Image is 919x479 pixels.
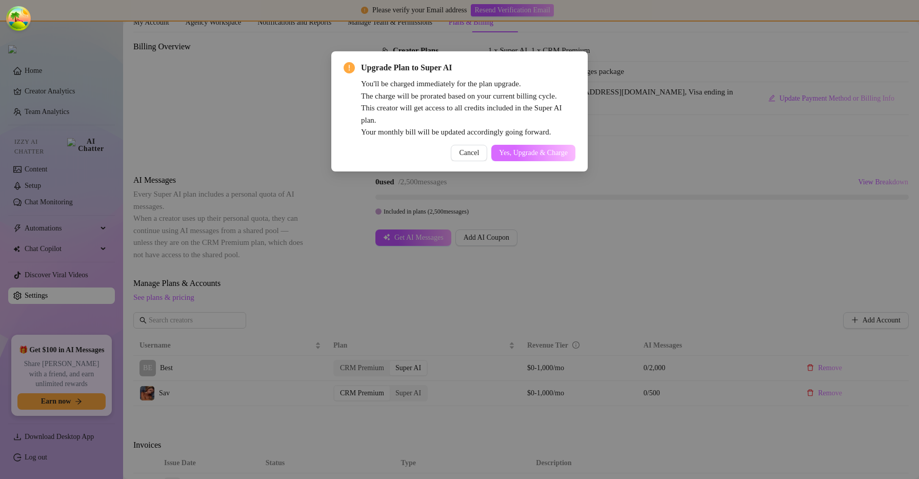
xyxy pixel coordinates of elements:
[361,62,575,74] span: Upgrade Plan to Super AI
[499,149,568,157] span: Yes, Upgrade & Charge
[361,80,562,136] span: You'll be charged immediately for the plan upgrade. The charge will be prorated based on your cur...
[344,62,355,73] span: exclamation-circle
[8,8,29,29] button: Open Tanstack query devtools
[491,145,575,161] button: Yes, Upgrade & Charge
[459,149,479,157] span: Cancel
[451,145,487,161] button: Cancel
